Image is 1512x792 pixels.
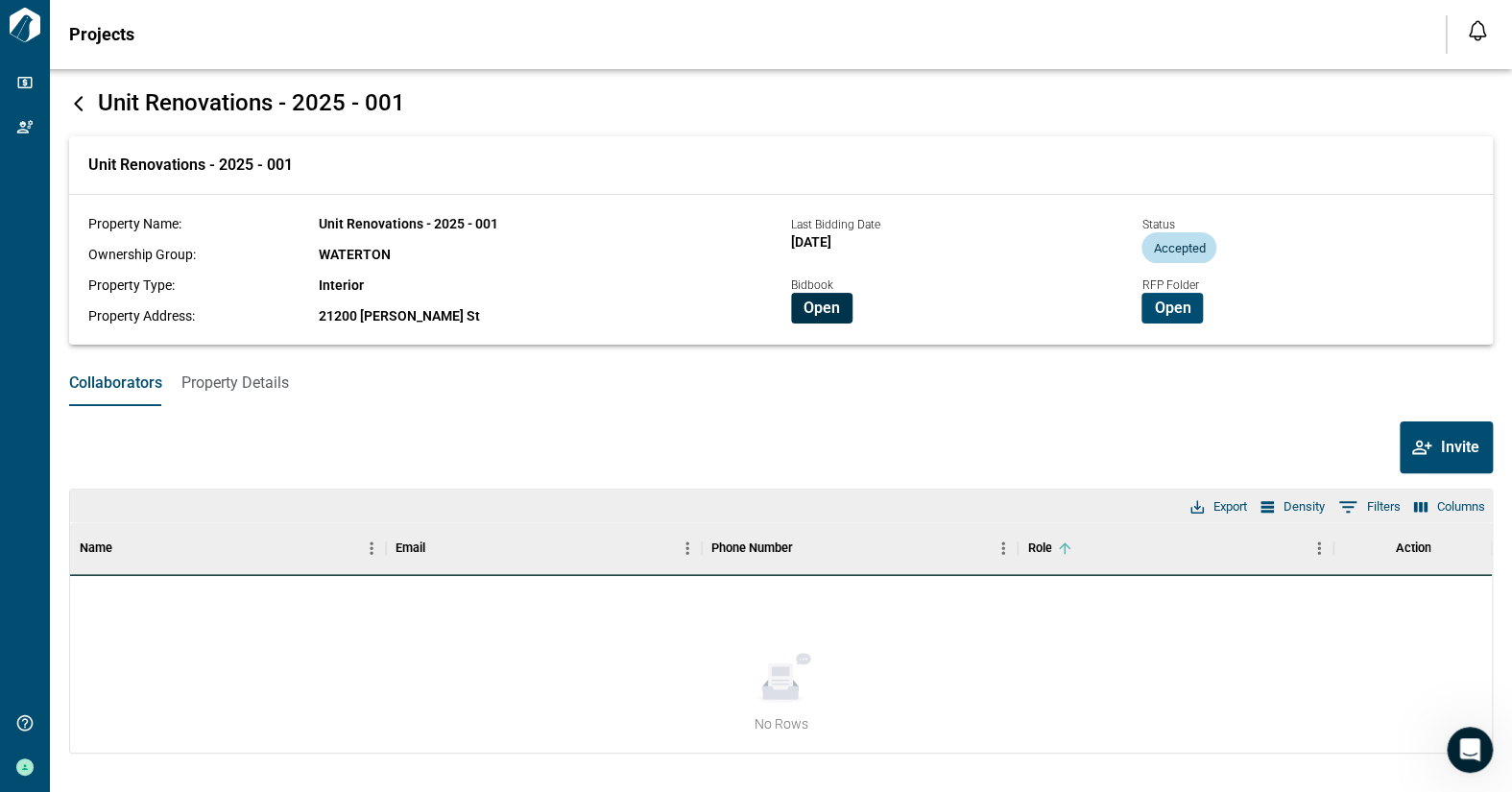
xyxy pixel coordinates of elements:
span: Open [804,299,840,318]
button: Menu [673,534,702,563]
span: Ownership Group: [88,247,196,262]
span: Property Name: [88,216,181,231]
button: Menu [1305,534,1333,563]
div: base tabs [50,360,1512,406]
button: Show filters [1333,492,1405,522]
div: Action [1395,521,1430,575]
button: Menu [357,534,386,563]
span: Open [1154,299,1190,318]
button: Density [1256,494,1330,519]
div: Email [386,521,702,575]
div: Phone Number [711,521,793,575]
div: Role [1018,521,1333,575]
button: Menu [989,534,1018,563]
button: Sort [793,535,820,562]
button: Open [1141,293,1203,324]
button: Invite [1400,421,1493,473]
div: Phone Number [702,521,1018,575]
button: Sort [425,535,452,562]
a: Open [1141,298,1203,316]
span: Collaborators [69,373,162,393]
span: WATERTON [319,247,391,262]
span: 21200 [PERSON_NAME] St [319,308,480,324]
div: Name [80,521,112,575]
button: Sort [1051,535,1078,562]
button: Open notification feed [1462,15,1493,46]
button: Open [791,293,852,324]
span: Bidbook [791,278,833,292]
span: Projects [69,25,134,44]
span: Unit Renovations - 2025 - 001 [319,216,498,231]
span: No Rows [754,714,807,733]
iframe: Intercom live chat [1447,727,1493,773]
span: [DATE] [791,234,831,250]
div: Name [70,521,386,575]
span: Unit Renovations - 2025 - 001 [88,156,293,175]
button: Select columns [1409,494,1490,519]
span: Last Bidding Date [791,218,880,231]
div: Email [396,521,425,575]
span: Property Type: [88,277,175,293]
span: RFP Folder [1141,278,1198,292]
span: Interior [319,277,364,293]
a: Open [791,298,852,316]
div: Action [1333,521,1492,575]
div: Role [1027,521,1051,575]
button: Sort [112,535,139,562]
button: Export [1186,494,1252,519]
span: Property Details [181,373,289,393]
span: Accepted [1141,241,1216,255]
span: Unit Renovations - 2025 - 001 [98,89,405,116]
span: Invite [1441,438,1479,457]
span: Status [1141,218,1174,231]
span: Property Address: [88,308,195,324]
